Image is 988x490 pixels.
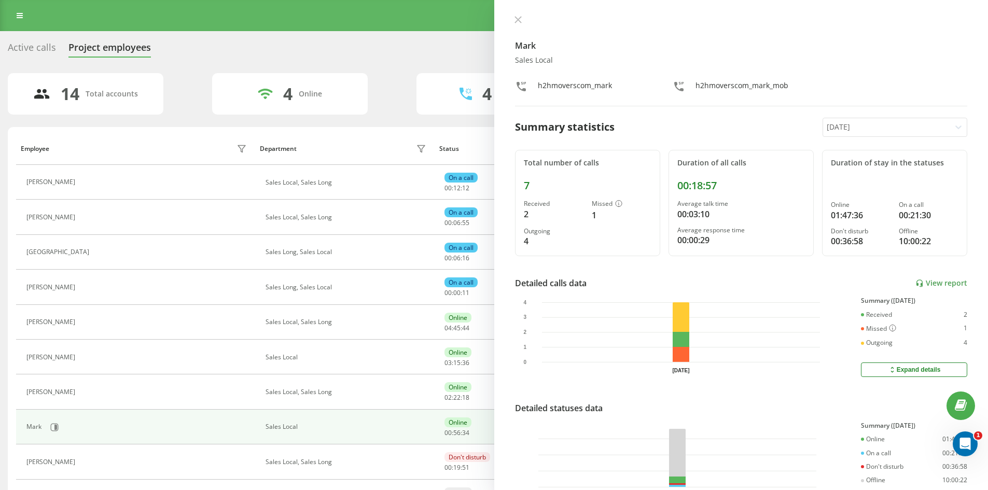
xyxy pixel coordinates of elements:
div: 2 [524,208,583,220]
div: Don't disturb [444,452,490,462]
div: Sales Local, Sales Long [266,318,429,326]
div: On a call [444,277,478,287]
div: Received [524,200,583,207]
div: Online [444,382,471,392]
div: : : [444,325,469,332]
div: 00:36:58 [831,235,890,247]
span: 56 [453,428,461,437]
div: Missed [861,325,896,333]
text: 2 [523,329,526,335]
span: 44 [462,324,469,332]
div: Outgoing [861,339,893,346]
div: Offline [861,477,885,484]
text: 1 [523,344,526,350]
iframe: Intercom live chat [953,431,978,456]
div: On a call [444,243,478,253]
span: 45 [453,324,461,332]
span: 00 [444,428,452,437]
button: Expand details [861,362,967,377]
span: 00 [444,288,452,297]
div: Status [439,145,459,152]
span: 55 [462,218,469,227]
div: [PERSON_NAME] [26,458,78,466]
div: 4 [964,339,967,346]
div: Total number of calls [524,159,651,167]
div: : : [444,219,469,227]
div: On a call [861,450,891,457]
div: Average response time [677,227,805,234]
div: 01:47:36 [831,209,890,221]
div: Detailed calls data [515,277,587,289]
div: 1 [964,325,967,333]
div: Online [861,436,885,443]
div: Online [444,417,471,427]
div: 4 [283,84,293,104]
div: [PERSON_NAME] [26,284,78,291]
span: 12 [453,184,461,192]
div: 4 [482,84,492,104]
div: Received [861,311,892,318]
span: 15 [453,358,461,367]
a: View report [915,279,967,288]
span: 51 [462,463,469,472]
span: 04 [444,324,452,332]
div: 00:00:29 [677,234,805,246]
div: Project employees [68,42,151,58]
div: : : [444,289,469,297]
span: 00 [453,288,461,297]
div: Missed [592,200,651,208]
span: 11 [462,288,469,297]
div: On a call [899,201,958,208]
div: [PERSON_NAME] [26,214,78,221]
div: Summary statistics [515,119,615,135]
h4: Mark [515,39,968,52]
div: On a call [444,173,478,183]
div: Average talk time [677,200,805,207]
div: Sales Long, Sales Local [266,284,429,291]
div: Detailed statuses data [515,402,603,414]
span: 06 [453,218,461,227]
span: 12 [462,184,469,192]
div: : : [444,185,469,192]
div: Duration of stay in the statuses [831,159,958,167]
div: Sales Local, Sales Long [266,388,429,396]
span: 00 [444,218,452,227]
text: 3 [523,315,526,320]
div: Sales Local [266,354,429,361]
span: 06 [453,254,461,262]
div: 1 [592,209,651,221]
div: : : [444,255,469,262]
div: Sales Local [515,56,968,65]
div: On a call [444,207,478,217]
span: 19 [453,463,461,472]
div: Department [260,145,297,152]
div: 14 [61,84,79,104]
span: 34 [462,428,469,437]
div: Active calls [8,42,56,58]
text: 4 [523,300,526,305]
div: Online [299,90,322,99]
div: h2hmoverscom_mark [538,80,612,95]
div: : : [444,464,469,471]
span: 1 [974,431,982,440]
div: Don't disturb [831,228,890,235]
div: Don't disturb [861,463,903,470]
div: 10:00:22 [942,477,967,484]
div: [GEOGRAPHIC_DATA] [26,248,92,256]
div: Outgoing [524,228,583,235]
div: Summary ([DATE]) [861,297,967,304]
div: : : [444,359,469,367]
div: Employee [21,145,49,152]
div: 4 [524,235,583,247]
div: Sales Local, Sales Long [266,458,429,466]
div: Expand details [888,366,941,374]
div: Summary ([DATE]) [861,422,967,429]
div: 10:00:22 [899,235,958,247]
div: Online [444,347,471,357]
div: Sales Local, Sales Long [266,214,429,221]
div: : : [444,429,469,437]
div: [PERSON_NAME] [26,354,78,361]
div: : : [444,394,469,401]
div: Offline [899,228,958,235]
span: 16 [462,254,469,262]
